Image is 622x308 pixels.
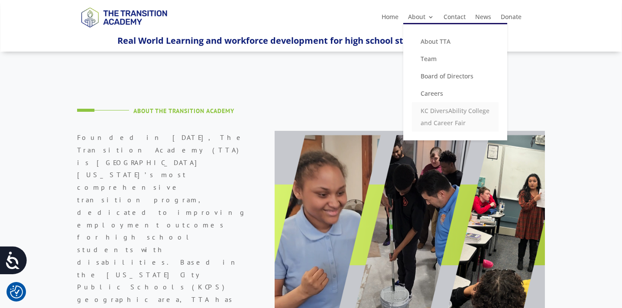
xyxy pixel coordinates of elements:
[382,14,398,23] a: Home
[501,14,522,23] a: Donate
[117,35,505,46] span: Real World Learning and workforce development for high school students with disabilities
[408,14,434,23] a: About
[412,85,499,102] a: Careers
[77,26,171,34] a: Logo-Noticias
[133,108,249,118] h4: About The Transition Academy
[412,50,499,68] a: Team
[10,285,23,298] img: Revisit consent button
[10,285,23,298] button: Cookie Settings
[77,2,171,32] img: TTA Brand_TTA Primary Logo_Horizontal_Light BG
[444,14,466,23] a: Contact
[412,33,499,50] a: About TTA
[412,68,499,85] a: Board of Directors
[412,102,499,132] a: KC DiversAbility College and Career Fair
[475,14,491,23] a: News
